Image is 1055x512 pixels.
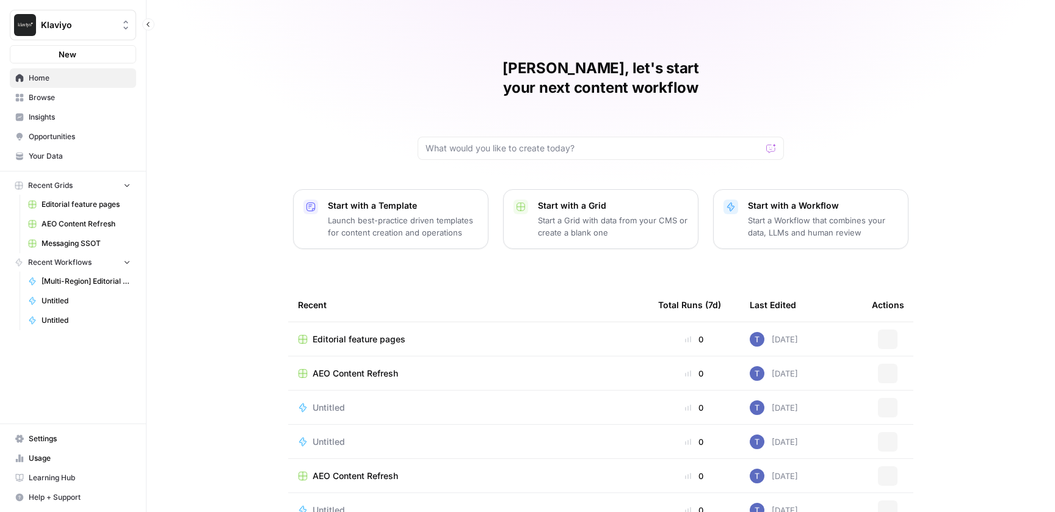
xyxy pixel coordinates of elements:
button: Help + Support [10,488,136,507]
img: x8yczxid6s1iziywf4pp8m9fenlh [750,366,764,381]
a: Editorial feature pages [298,333,639,345]
img: x8yczxid6s1iziywf4pp8m9fenlh [750,434,764,449]
span: Home [29,73,131,84]
img: x8yczxid6s1iziywf4pp8m9fenlh [750,332,764,347]
span: AEO Content Refresh [42,218,131,229]
p: Start with a Workflow [748,200,898,212]
a: Untitled [23,291,136,311]
a: Browse [10,88,136,107]
div: Last Edited [750,288,796,322]
div: [DATE] [750,434,798,449]
a: Learning Hub [10,468,136,488]
div: Total Runs (7d) [658,288,721,322]
a: [Multi-Region] Editorial feature page [23,272,136,291]
div: 0 [658,470,730,482]
div: [DATE] [750,469,798,483]
span: Untitled [42,315,131,326]
a: Insights [10,107,136,127]
span: New [59,48,76,60]
span: Recent Workflows [28,257,92,268]
button: Start with a TemplateLaunch best-practice driven templates for content creation and operations [293,189,488,249]
a: Usage [10,449,136,468]
a: Settings [10,429,136,449]
p: Start a Workflow that combines your data, LLMs and human review [748,214,898,239]
div: Recent [298,288,639,322]
div: [DATE] [750,400,798,415]
p: Start a Grid with data from your CMS or create a blank one [538,214,688,239]
div: 0 [658,333,730,345]
button: Workspace: Klaviyo [10,10,136,40]
a: AEO Content Refresh [298,367,639,380]
span: Insights [29,112,131,123]
img: Klaviyo Logo [14,14,36,36]
button: Start with a GridStart a Grid with data from your CMS or create a blank one [503,189,698,249]
div: Actions [872,288,904,322]
a: Untitled [298,436,639,448]
span: Editorial feature pages [313,333,405,345]
span: Untitled [313,436,345,448]
a: Your Data [10,146,136,166]
span: Recent Grids [28,180,73,191]
p: Start with a Template [328,200,478,212]
span: Messaging SSOT [42,238,131,249]
span: Help + Support [29,492,131,503]
span: Browse [29,92,131,103]
span: Editorial feature pages [42,199,131,210]
a: Home [10,68,136,88]
span: AEO Content Refresh [313,470,398,482]
p: Start with a Grid [538,200,688,212]
span: Learning Hub [29,472,131,483]
button: Recent Workflows [10,253,136,272]
a: AEO Content Refresh [23,214,136,234]
div: 0 [658,367,730,380]
div: 0 [658,402,730,414]
a: Opportunities [10,127,136,146]
h1: [PERSON_NAME], let's start your next content workflow [418,59,784,98]
div: [DATE] [750,332,798,347]
span: Your Data [29,151,131,162]
img: x8yczxid6s1iziywf4pp8m9fenlh [750,469,764,483]
a: Messaging SSOT [23,234,136,253]
a: AEO Content Refresh [298,470,639,482]
button: Recent Grids [10,176,136,195]
span: AEO Content Refresh [313,367,398,380]
span: [Multi-Region] Editorial feature page [42,276,131,287]
p: Launch best-practice driven templates for content creation and operations [328,214,478,239]
button: Start with a WorkflowStart a Workflow that combines your data, LLMs and human review [713,189,908,249]
span: Klaviyo [41,19,115,31]
img: x8yczxid6s1iziywf4pp8m9fenlh [750,400,764,415]
span: Untitled [42,295,131,306]
span: Opportunities [29,131,131,142]
span: Usage [29,453,131,464]
a: Untitled [23,311,136,330]
a: Untitled [298,402,639,414]
button: New [10,45,136,63]
span: Settings [29,433,131,444]
div: 0 [658,436,730,448]
a: Editorial feature pages [23,195,136,214]
input: What would you like to create today? [426,142,761,154]
span: Untitled [313,402,345,414]
div: [DATE] [750,366,798,381]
